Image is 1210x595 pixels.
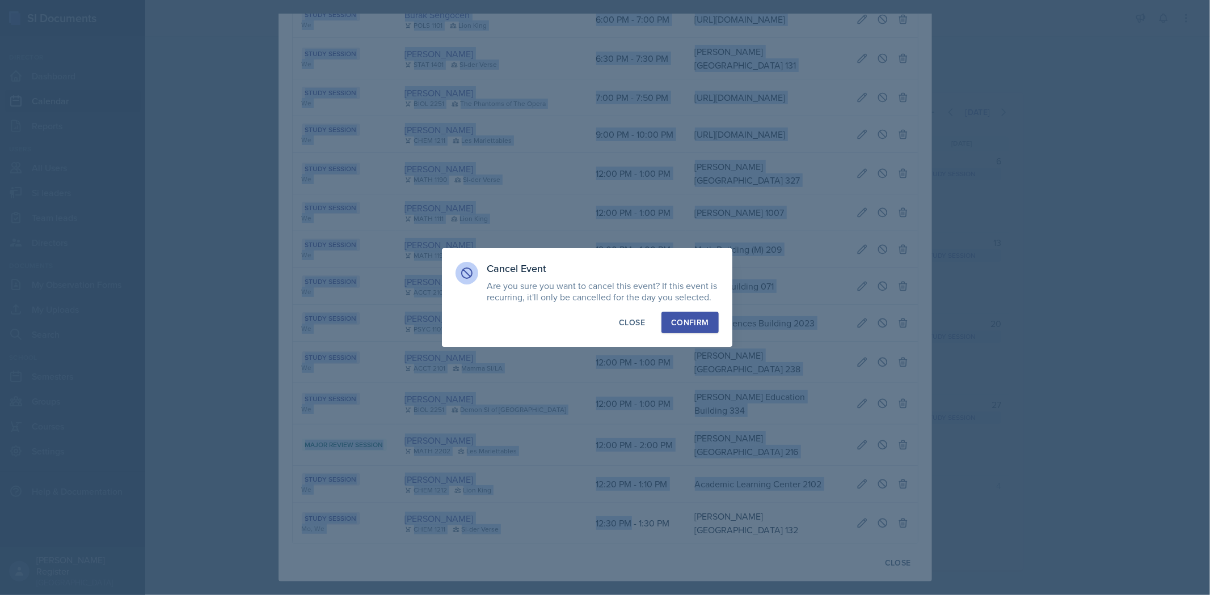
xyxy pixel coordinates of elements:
div: Close [619,317,645,328]
p: Are you sure you want to cancel this event? If this event is recurring, it'll only be cancelled f... [487,280,719,303]
h3: Cancel Event [487,262,719,275]
button: Confirm [661,312,718,333]
div: Confirm [671,317,709,328]
button: Close [609,312,655,333]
